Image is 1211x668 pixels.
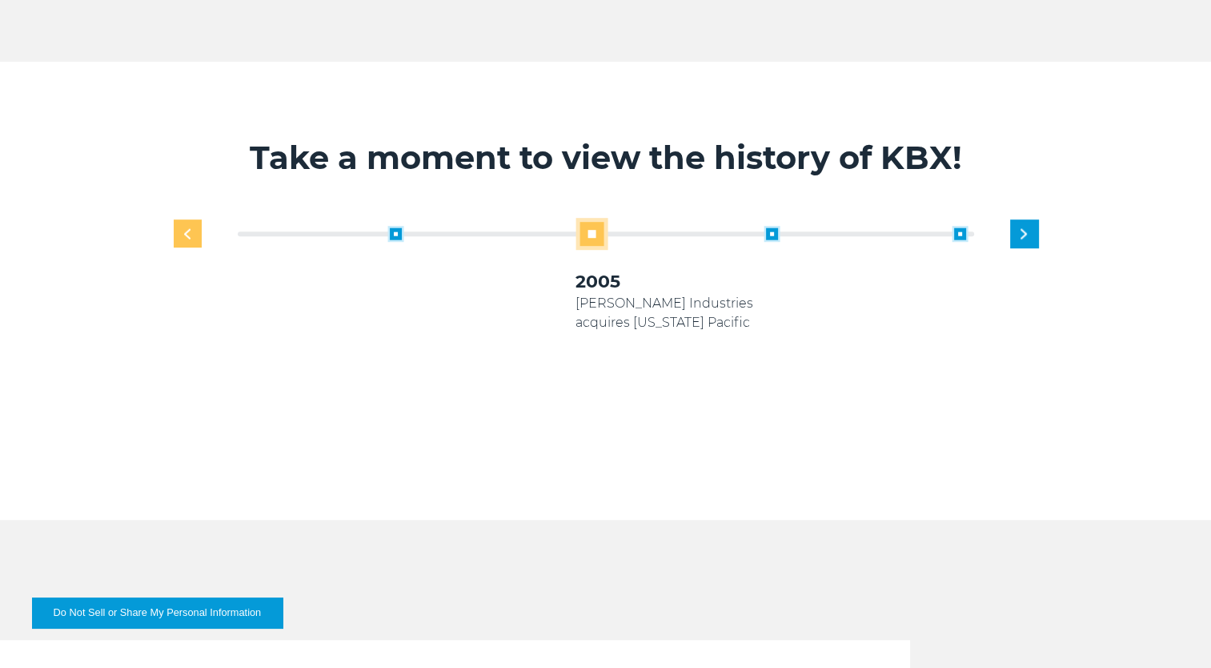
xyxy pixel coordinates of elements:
[174,219,202,247] div: Previous slide
[575,294,764,332] p: [PERSON_NAME] Industries acquires [US_STATE] Pacific
[1021,228,1027,239] img: next slide
[114,138,1098,178] h2: Take a moment to view the history of KBX!
[184,228,190,239] img: previous slide
[1010,219,1038,247] div: Next slide
[32,598,283,628] button: Do Not Sell or Share My Personal Information
[575,270,764,294] h3: 2005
